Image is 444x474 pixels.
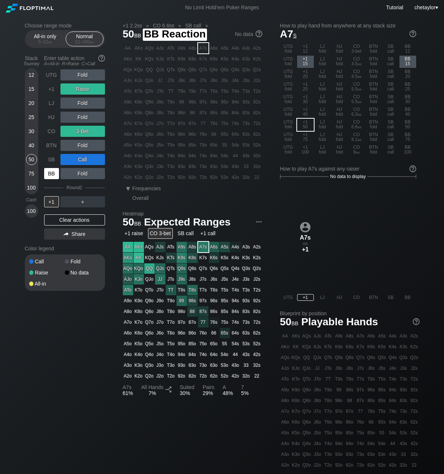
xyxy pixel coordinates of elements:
div: Tourney [22,61,41,66]
a: Tutorial [386,4,403,10]
div: SB call [382,56,399,68]
div: Call [29,259,65,264]
div: KK [134,54,144,64]
div: 50 [26,154,37,165]
div: T5s [220,86,230,96]
div: UTG fold [280,93,297,106]
div: All-in only [28,32,62,46]
div: Q9o [144,97,155,107]
div: QJs [155,65,165,75]
div: 97o [177,118,187,129]
span: BB Reaction [143,29,207,41]
div: CO 4.5 [348,56,365,68]
div: 75 [26,168,37,179]
div: CO 5.5 [348,81,365,93]
div: AQo [123,65,133,75]
div: K3o [134,161,144,172]
div: LJ fold [314,56,331,68]
div: 95o [177,140,187,150]
div: T9o [166,97,176,107]
div: SB call [382,131,399,144]
div: 77 [198,118,208,129]
div: LJ fold [314,68,331,80]
div: A5o [123,140,133,150]
span: bb [137,23,142,29]
div: HJ fold [331,68,348,80]
div: Q8s [187,65,198,75]
div: K7s [198,54,208,64]
div: Q6o [144,129,155,139]
div: 20 [26,98,37,109]
div: K5s [220,54,230,64]
div: T3s [241,86,251,96]
div: J4s [230,75,241,86]
div: SB call [382,81,399,93]
div: +1 12 [297,43,314,55]
div: BB 50 [399,119,416,131]
div: LJ fold [314,119,331,131]
span: » [142,23,153,29]
div: T7o [166,118,176,129]
div: 95s [220,97,230,107]
img: icon-avatar.b40e07d9.svg [300,222,310,232]
div: T3o [166,161,176,172]
div: J2s [252,75,262,86]
span: bb [358,61,362,66]
span: bb [358,112,362,117]
div: SB [44,154,59,165]
div: SB call [382,106,399,118]
div: AKs [134,43,144,53]
div: A3s [241,43,251,53]
div: 63s [241,129,251,139]
div: BB 100 [399,144,416,156]
div: KQs [144,54,155,64]
img: help.32db89a4.svg [409,30,417,38]
div: 76s [209,118,219,129]
span: bb [358,124,362,129]
div: BTN fold [365,131,382,144]
div: BB 30 [399,93,416,106]
div: BTN fold [365,43,382,55]
div: KJo [134,75,144,86]
div: J3s [241,75,251,86]
div: UTG fold [280,144,297,156]
div: HJ fold [331,56,348,68]
div: BB 25 [399,81,416,93]
div: Stack [22,52,41,69]
div: A9s [177,43,187,53]
div: J5s [220,75,230,86]
div: A9o [123,97,133,107]
div: LJ fold [314,93,331,106]
div: LJ fold [314,81,331,93]
div: A8s [187,43,198,53]
div: 53s [241,140,251,150]
div: K9o [134,97,144,107]
div: +1 15 [297,56,314,68]
div: J6o [155,129,165,139]
div: 96o [177,129,187,139]
div: A=All-in R=Raise C=Call [44,61,105,66]
div: A3o [123,161,133,172]
div: BB 75 [399,131,416,144]
div: BB 40 [399,106,416,118]
div: K4o [134,151,144,161]
div: BTN fold [365,144,382,156]
div: J4o [155,151,165,161]
div: KTs [166,54,176,64]
div: 74o [198,151,208,161]
div: 100 [26,205,37,217]
div: J5o [155,140,165,150]
div: 55 [220,140,230,150]
div: 87o [187,118,198,129]
div: Q7s [198,65,208,75]
div: HJ fold [331,93,348,106]
div: 100 [26,182,37,193]
span: » [174,23,185,29]
div: Fold [60,140,105,151]
div: +1 100 [297,144,314,156]
div: 76o [198,129,208,139]
div: 5 – 12 [30,39,61,45]
div: 93o [177,161,187,172]
div: 75o [198,140,208,150]
span: s [293,31,296,39]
